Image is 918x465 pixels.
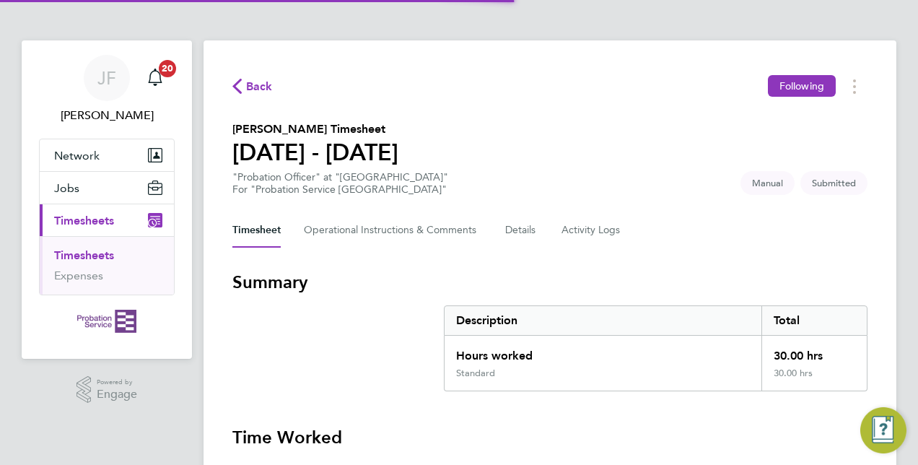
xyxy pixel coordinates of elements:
[39,310,175,333] a: Go to home page
[841,75,867,97] button: Timesheets Menu
[76,376,138,404] a: Powered byEngage
[505,213,538,248] button: Details
[39,55,175,124] a: JF[PERSON_NAME]
[740,171,795,195] span: This timesheet was manually created.
[40,172,174,204] button: Jobs
[40,204,174,236] button: Timesheets
[232,121,398,138] h2: [PERSON_NAME] Timesheet
[97,376,137,388] span: Powered by
[761,306,867,335] div: Total
[141,55,170,101] a: 20
[232,171,448,196] div: "Probation Officer" at "[GEOGRAPHIC_DATA]"
[40,236,174,295] div: Timesheets
[232,183,448,196] div: For "Probation Service [GEOGRAPHIC_DATA]"
[561,213,622,248] button: Activity Logs
[860,407,906,453] button: Engage Resource Center
[39,107,175,124] span: Jennifer Forrester
[232,271,867,294] h3: Summary
[445,306,761,335] div: Description
[232,138,398,167] h1: [DATE] - [DATE]
[40,139,174,171] button: Network
[779,79,824,92] span: Following
[54,149,100,162] span: Network
[22,40,192,359] nav: Main navigation
[232,426,867,449] h3: Time Worked
[159,60,176,77] span: 20
[54,181,79,195] span: Jobs
[54,248,114,262] a: Timesheets
[768,75,836,97] button: Following
[54,214,114,227] span: Timesheets
[761,368,867,391] div: 30.00 hrs
[445,336,761,368] div: Hours worked
[456,368,495,379] div: Standard
[77,310,136,333] img: probationservice-logo-retina.png
[304,213,482,248] button: Operational Instructions & Comments
[97,388,137,401] span: Engage
[444,305,867,391] div: Summary
[761,336,867,368] div: 30.00 hrs
[232,213,281,248] button: Timesheet
[97,69,116,87] span: JF
[232,77,273,95] button: Back
[54,269,103,282] a: Expenses
[246,78,273,95] span: Back
[800,171,867,195] span: This timesheet is Submitted.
